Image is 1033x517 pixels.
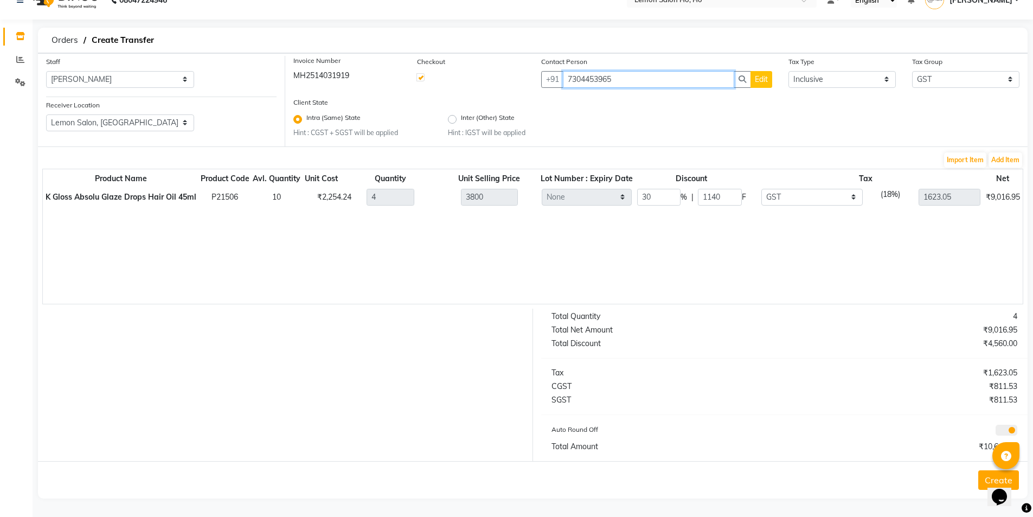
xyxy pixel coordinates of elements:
button: Import Item [944,152,986,168]
div: Total Discount [543,338,785,349]
span: | [691,192,694,203]
th: Product Code [199,171,251,186]
label: Staff [46,57,60,67]
input: Search by Name/Mobile/Email/Code [563,71,734,88]
span: % [681,192,687,203]
span: F [742,192,746,203]
button: Edit [750,71,772,88]
td: P21506 [199,186,251,208]
button: +91 [541,71,564,88]
label: Receiver Location [46,100,100,110]
label: Auto Round Off [551,425,598,435]
th: Quantity [341,171,440,186]
th: Tax [748,171,983,186]
th: Avl. Quantity [251,171,302,186]
th: Unit Cost [302,171,342,186]
div: 4 [784,311,1025,322]
label: Client State [293,98,328,107]
label: Contact Person [541,57,587,67]
small: Hint : CGST + SGST will be applied [293,128,432,138]
label: Checkout [417,57,445,67]
th: Discount [634,171,749,186]
div: Total Amount [543,441,785,452]
div: (18%) [871,189,910,206]
div: ₹811.53 [784,394,1025,406]
div: ₹9,016.95 [784,324,1025,336]
th: Product Name [43,171,199,186]
th: Net [983,171,1023,186]
div: ₹10,640.00 [784,441,1025,452]
button: Create [978,470,1019,490]
div: Total Quantity [543,311,785,322]
label: Tax Type [788,57,814,67]
label: Tax Group [912,57,942,67]
small: Hint : IGST will be applied [448,128,586,138]
div: CGST [543,381,785,392]
th: Lot Number : Expiry Date [539,171,634,186]
div: 10 [261,192,292,203]
span: Edit [755,74,768,84]
span: Create Transfer [86,30,159,50]
th: Unit Selling Price [440,171,539,186]
th: K Gloss Absolu Glaze Drops Hair Oil 45ml [43,186,199,208]
div: Total Net Amount [543,324,785,336]
span: Orders [46,30,84,50]
button: Add Item [989,152,1022,168]
div: ₹4,560.00 [784,338,1025,349]
div: SGST [543,394,785,406]
td: ₹9,016.95 [983,186,1023,208]
div: ₹2,254.24 [309,192,335,203]
label: Inter (Other) State [461,113,515,126]
span: MH2514031919 [293,70,409,81]
label: Intra (Same) State [306,113,361,126]
div: Tax [543,367,785,379]
div: ₹1,623.05 [784,367,1025,379]
div: ₹811.53 [784,381,1025,392]
label: Invoice Number [293,56,409,66]
iframe: chat widget [987,474,1022,506]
